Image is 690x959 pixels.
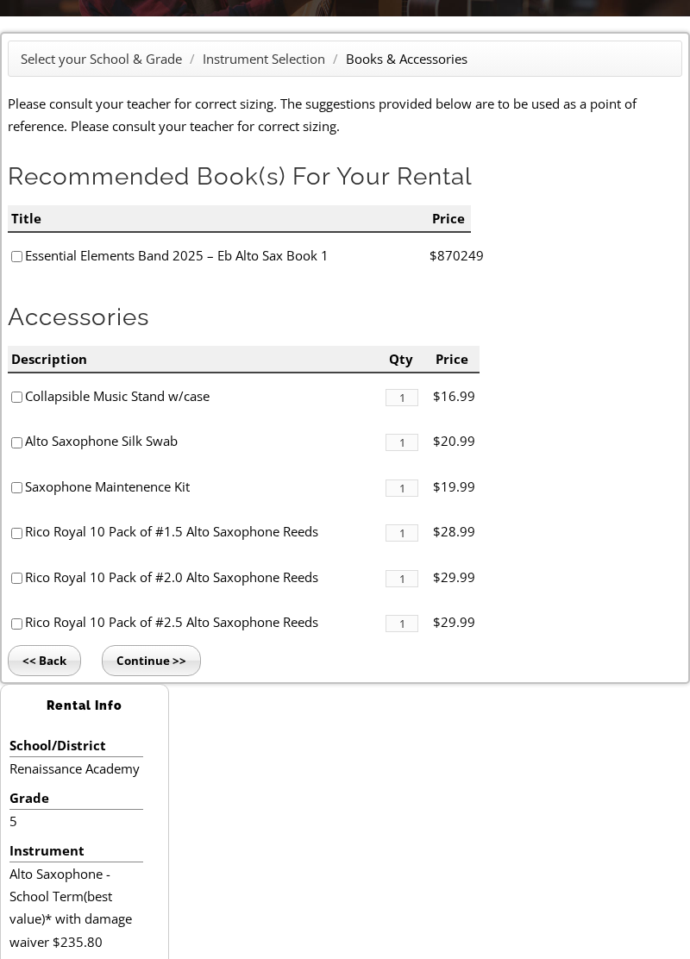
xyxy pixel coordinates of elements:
li: $870249 [430,233,472,279]
li: Renaissance Academy [9,757,143,780]
li: $16.99 [433,373,480,419]
li: Price [433,346,480,373]
li: Collapsible Music Stand w/case [8,373,385,419]
li: Saxophone Maintenence Kit [8,464,385,510]
h2: Recommended Book(s) For Your Rental [8,161,681,193]
li: Instrument [9,839,143,862]
li: Description [8,346,385,373]
li: Title [8,205,429,233]
li: $19.99 [433,464,480,510]
input: << Back [8,645,81,676]
li: 5 [9,810,143,832]
p: Please consult your teacher for correct sizing. The suggestions provided below are to be used as ... [8,92,681,138]
li: Rico Royal 10 Pack of #1.5 Alto Saxophone Reeds [8,509,385,555]
li: Essential Elements Band 2025 – Eb Alto Sax Book 1 [8,233,429,279]
span: / [185,50,199,67]
li: Price [430,205,472,233]
li: $28.99 [433,509,480,555]
li: Grade [9,787,143,810]
h2: Accessories [8,302,681,334]
li: Rico Royal 10 Pack of #2.5 Alto Saxophone Reeds [8,599,385,645]
a: Instrument Selection [203,50,325,67]
li: $20.99 [433,418,480,464]
li: $29.99 [433,555,480,600]
input: Continue >> [102,645,201,676]
span: / [329,50,342,67]
li: Rico Royal 10 Pack of #2.0 Alto Saxophone Reeds [8,555,385,600]
li: Alto Saxophone Silk Swab [8,418,385,464]
li: School/District [9,734,143,757]
h2: Rental Info [1,691,168,721]
li: $29.99 [433,599,480,645]
li: Alto Saxophone - School Term(best value)* with damage waiver $235.80 [9,862,143,953]
a: Select your School & Grade [21,50,182,67]
li: Books & Accessories [346,47,467,70]
li: Qty [386,346,433,373]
